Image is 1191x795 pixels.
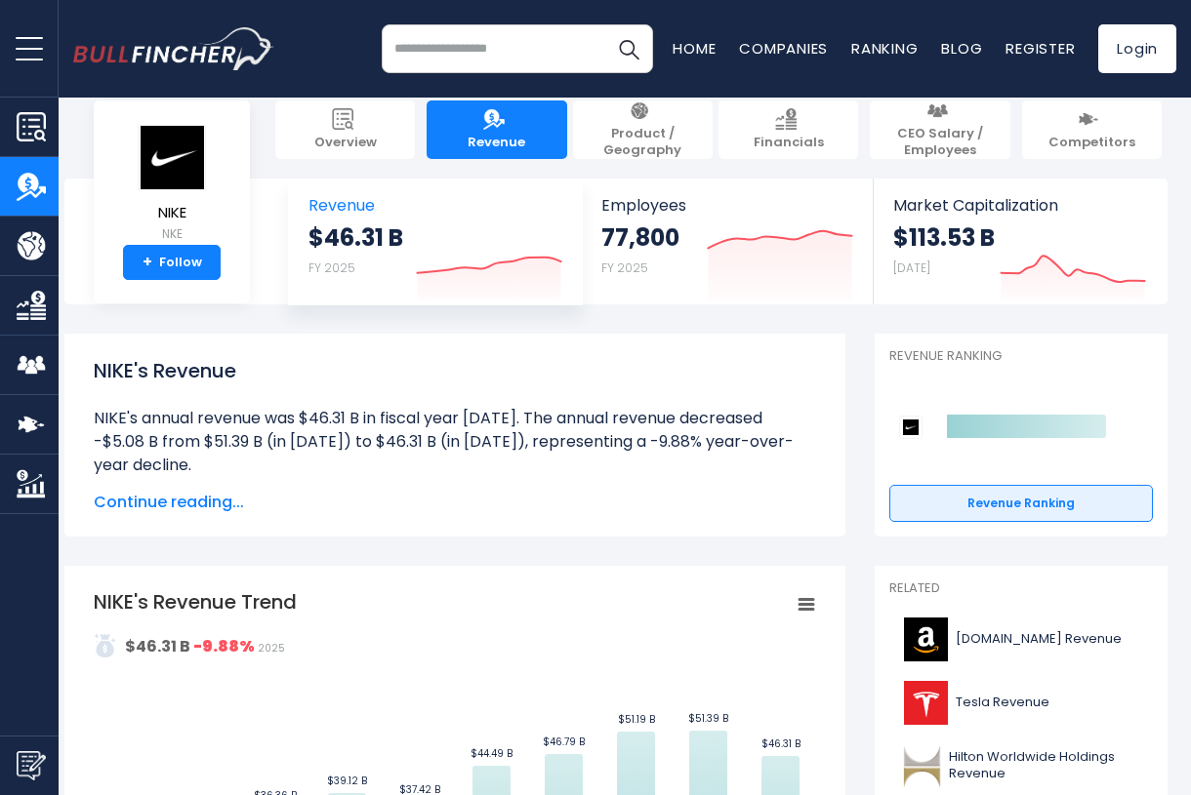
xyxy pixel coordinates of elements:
[870,100,1009,159] a: CEO Salary / Employees
[427,100,566,159] a: Revenue
[275,100,415,159] a: Overview
[289,179,582,304] a: Revenue $46.31 B FY 2025
[893,259,930,276] small: [DATE]
[125,635,190,657] strong: $46.31 B
[137,124,207,246] a: NIKE NKE
[1006,38,1075,59] a: Register
[73,27,274,70] a: Go to homepage
[1022,100,1162,159] a: Competitors
[573,100,713,159] a: Product / Geography
[1098,24,1176,73] a: Login
[874,179,1166,304] a: Market Capitalization $113.53 B [DATE]
[901,744,943,788] img: HLT logo
[123,245,221,280] a: +Follow
[193,635,255,657] strong: -9.88%
[889,676,1153,730] a: Tesla Revenue
[468,135,525,151] span: Revenue
[901,617,950,661] img: AMZN logo
[739,38,828,59] a: Companies
[893,196,1146,215] span: Market Capitalization
[471,746,513,761] text: $44.49 B
[543,735,585,749] text: $46.79 B
[314,135,377,151] span: Overview
[899,416,923,439] img: NIKE competitors logo
[941,38,982,59] a: Blog
[138,225,206,243] small: NKE
[94,356,816,385] h1: NIKE's Revenue
[673,38,716,59] a: Home
[889,580,1153,597] p: Related
[73,27,274,70] img: bullfincher logo
[583,126,703,159] span: Product / Geography
[94,407,816,477] li: NIKE's annual revenue was $46.31 B in fiscal year [DATE]. The annual revenue decreased -$5.08 B f...
[601,196,853,215] span: Employees
[143,254,152,271] strong: +
[761,736,801,751] text: $46.31 B
[308,222,403,253] strong: $46.31 B
[618,712,655,727] text: $51.19 B
[94,491,816,514] span: Continue reading...
[889,348,1153,365] p: Revenue Ranking
[688,711,728,726] text: $51.39 B
[889,613,1153,666] a: [DOMAIN_NAME] Revenue
[893,222,995,253] strong: $113.53 B
[308,259,355,276] small: FY 2025
[889,739,1153,793] a: Hilton Worldwide Holdings Revenue
[901,681,950,725] img: TSLA logo
[754,135,824,151] span: Financials
[601,222,679,253] strong: 77,800
[889,485,1153,522] a: Revenue Ranking
[601,259,648,276] small: FY 2025
[582,179,873,304] a: Employees 77,800 FY 2025
[880,126,1000,159] span: CEO Salary / Employees
[94,634,117,657] img: addasd
[604,24,653,73] button: Search
[94,588,297,616] tspan: NIKE's Revenue Trend
[138,205,206,221] span: NIKE
[258,641,285,656] span: 2025
[851,38,918,59] a: Ranking
[1048,135,1135,151] span: Competitors
[719,100,858,159] a: Financials
[327,774,367,788] text: $39.12 B
[308,196,562,215] span: Revenue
